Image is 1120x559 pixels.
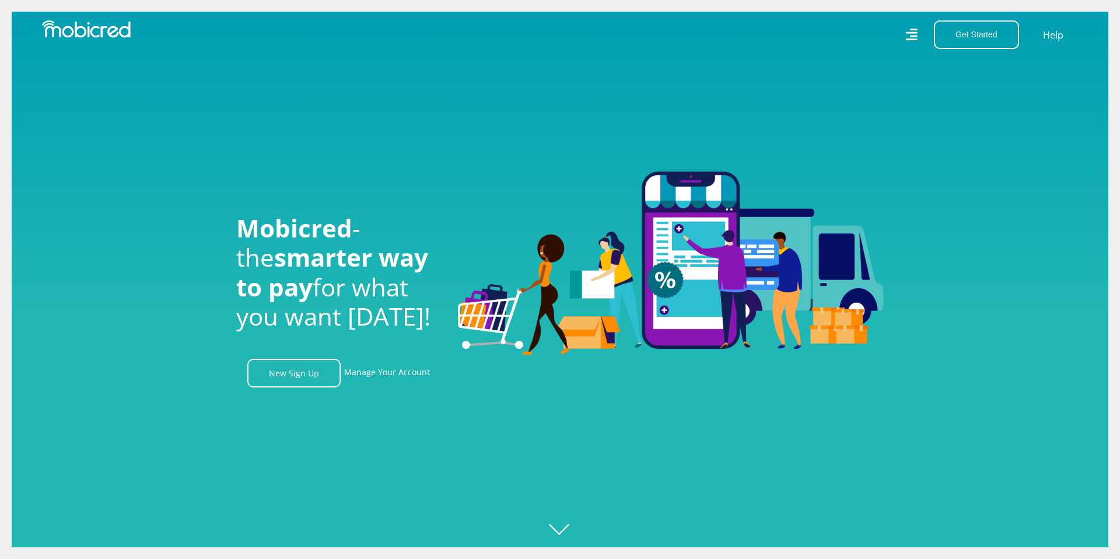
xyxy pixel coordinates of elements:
a: Manage Your Account [344,359,430,387]
button: Get Started [934,20,1019,49]
img: Welcome to Mobicred [458,172,884,356]
span: Mobicred [236,211,352,244]
img: Mobicred [42,20,131,38]
a: New Sign Up [247,359,341,387]
a: Help [1042,27,1064,43]
h1: - the for what you want [DATE]! [236,214,440,331]
span: smarter way to pay [236,240,428,303]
